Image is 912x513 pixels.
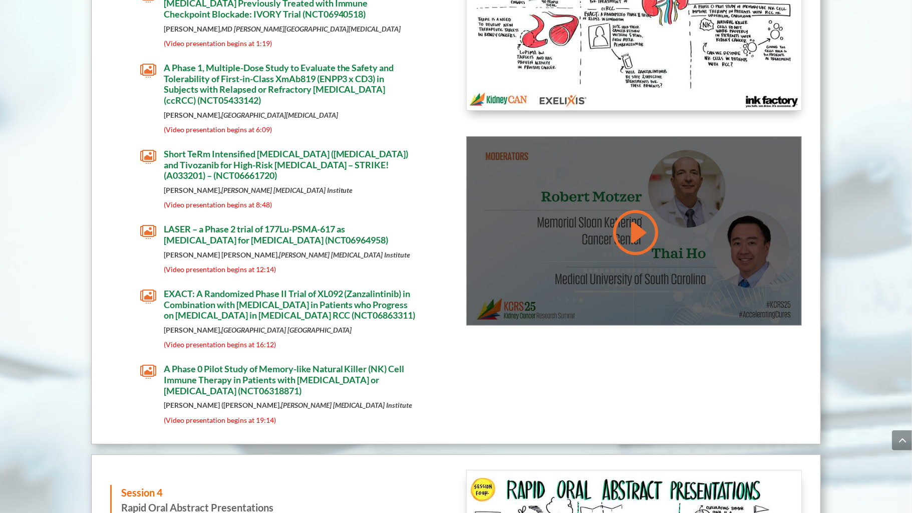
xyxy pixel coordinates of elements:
strong: [PERSON_NAME], [164,111,338,119]
span: (Video presentation begins at 16:12) [164,340,276,349]
span: (Video presentation begins at 8:48) [164,200,272,209]
strong: [PERSON_NAME] [PERSON_NAME], [164,250,411,259]
span:  [140,149,156,165]
span: Short TeRm Intensified [MEDICAL_DATA] ([MEDICAL_DATA]) and Tivozanib for High-Risk [MEDICAL_DATA]... [164,148,409,181]
em: MD [PERSON_NAME][GEOGRAPHIC_DATA][MEDICAL_DATA] [221,25,401,33]
span: (Video presentation begins at 12:14) [164,265,276,274]
span: Session 4 [122,486,163,498]
span: (Video presentation begins at 1:19) [164,39,272,48]
span:  [140,63,156,79]
span: A Phase 1, Multiple-Dose Study to Evaluate the Safety and Tolerability of First-in-Class XmAb819 ... [164,62,394,106]
span:  [140,224,156,240]
strong: [PERSON_NAME], [164,25,401,33]
span: EXACT: A Randomized Phase II Trial of XL092 (Zanzalintinib) in Combination with [MEDICAL_DATA] in... [164,288,416,321]
em: [GEOGRAPHIC_DATA] [GEOGRAPHIC_DATA] [221,326,352,334]
span:  [140,289,156,305]
strong: [PERSON_NAME] ([PERSON_NAME], [164,401,413,409]
strong: [PERSON_NAME], [164,186,353,194]
span:  [140,364,156,380]
em: [GEOGRAPHIC_DATA][MEDICAL_DATA] [221,111,338,119]
em: [PERSON_NAME] [MEDICAL_DATA] Institute [279,250,411,259]
span: (Video presentation begins at 19:14) [164,416,276,424]
em: [PERSON_NAME] [MEDICAL_DATA] Institute [221,186,353,194]
span: A Phase 0 Pilot Study of Memory-like Natural Killer (NK) Cell Immune Therapy in Patients with [ME... [164,363,405,396]
span: (Video presentation begins at 6:09) [164,125,272,134]
span: LASER – a Phase 2 trial of 177Lu-PSMA-617 as [MEDICAL_DATA] for [MEDICAL_DATA] (NCT06964958) [164,223,389,245]
strong: [PERSON_NAME], [164,326,352,334]
em: [PERSON_NAME] [MEDICAL_DATA] Institute [281,401,413,409]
